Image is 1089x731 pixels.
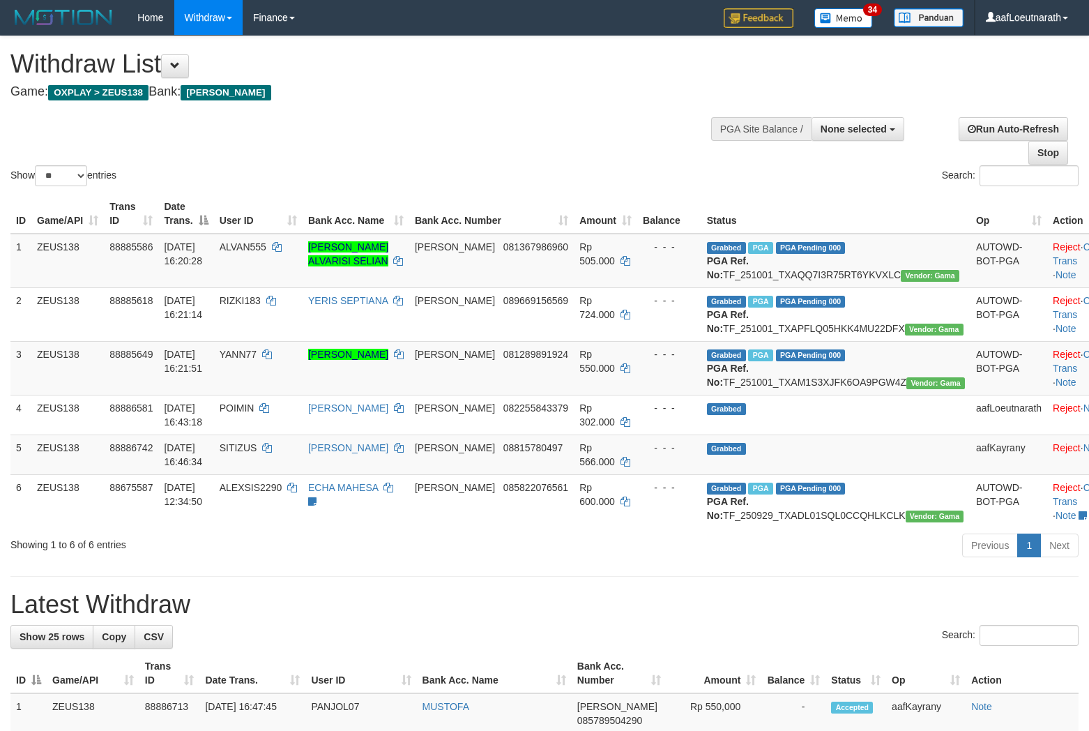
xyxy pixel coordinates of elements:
[748,483,772,495] span: Marked by aafpengsreynich
[1017,534,1041,557] a: 1
[707,483,746,495] span: Grabbed
[707,349,746,361] span: Grabbed
[1056,269,1076,280] a: Note
[1028,141,1068,165] a: Stop
[164,442,202,467] span: [DATE] 16:46:34
[971,701,992,712] a: Note
[415,295,495,306] span: [PERSON_NAME]
[1053,402,1081,414] a: Reject
[966,654,1079,693] th: Action
[10,287,31,341] td: 2
[821,123,887,135] span: None selected
[164,295,202,320] span: [DATE] 16:21:14
[1053,482,1081,493] a: Reject
[579,241,615,266] span: Rp 505.000
[814,8,873,28] img: Button%20Memo.svg
[10,50,712,78] h1: Withdraw List
[574,194,637,234] th: Amount: activate to sort column ascending
[158,194,213,234] th: Date Trans.: activate to sort column descending
[894,8,964,27] img: panduan.png
[415,349,495,360] span: [PERSON_NAME]
[10,435,31,474] td: 5
[970,395,1047,435] td: aafLoeutnarath
[970,194,1047,234] th: Op: activate to sort column ascending
[1053,349,1081,360] a: Reject
[707,363,749,388] b: PGA Ref. No:
[1056,510,1076,521] a: Note
[970,287,1047,341] td: AUTOWD-BOT-PGA
[109,295,153,306] span: 88885618
[579,295,615,320] span: Rp 724.000
[579,482,615,507] span: Rp 600.000
[35,165,87,186] select: Showentries
[707,496,749,521] b: PGA Ref. No:
[164,402,202,428] span: [DATE] 16:43:18
[1056,323,1076,334] a: Note
[825,654,886,693] th: Status: activate to sort column ascending
[643,441,696,455] div: - - -
[886,654,966,693] th: Op: activate to sort column ascending
[503,482,568,493] span: Copy 085822076561 to clipboard
[93,625,135,649] a: Copy
[1053,442,1081,453] a: Reject
[503,442,563,453] span: Copy 08815780497 to clipboard
[10,395,31,435] td: 4
[135,625,173,649] a: CSV
[305,654,416,693] th: User ID: activate to sort column ascending
[10,591,1079,619] h1: Latest Withdraw
[109,442,153,453] span: 88886742
[10,625,93,649] a: Show 25 rows
[579,442,615,467] span: Rp 566.000
[139,654,200,693] th: Trans ID: activate to sort column ascending
[503,402,568,414] span: Copy 082255843379 to clipboard
[906,511,964,522] span: Vendor URL: https://trx31.1velocity.biz
[637,194,701,234] th: Balance
[761,654,825,693] th: Balance: activate to sort column ascending
[10,341,31,395] td: 3
[308,241,388,266] a: [PERSON_NAME] ALVARISI SELIAN
[102,631,126,642] span: Copy
[711,117,812,141] div: PGA Site Balance /
[1053,295,1081,306] a: Reject
[577,715,642,726] span: Copy 085789504290 to clipboard
[643,401,696,415] div: - - -
[220,349,257,360] span: YANN77
[10,474,31,528] td: 6
[1053,241,1081,253] a: Reject
[308,482,378,493] a: ECHA MAHESA
[503,241,568,253] span: Copy 081367986960 to clipboard
[1056,377,1076,388] a: Note
[47,654,139,693] th: Game/API: activate to sort column ascending
[748,296,772,308] span: Marked by aafanarl
[31,341,104,395] td: ZEUS138
[48,85,148,100] span: OXPLAY > ZEUS138
[776,242,846,254] span: PGA Pending
[748,349,772,361] span: Marked by aafanarl
[970,474,1047,528] td: AUTOWD-BOT-PGA
[906,377,965,389] span: Vendor URL: https://trx31.1velocity.biz
[707,242,746,254] span: Grabbed
[579,349,615,374] span: Rp 550.000
[970,435,1047,474] td: aafKayrany
[901,270,959,282] span: Vendor URL: https://trx31.1velocity.biz
[214,194,303,234] th: User ID: activate to sort column ascending
[707,309,749,334] b: PGA Ref. No:
[724,8,793,28] img: Feedback.jpg
[422,701,469,712] a: MUSTOFA
[164,349,202,374] span: [DATE] 16:21:51
[10,194,31,234] th: ID
[980,165,1079,186] input: Search:
[10,85,712,99] h4: Game: Bank:
[643,240,696,254] div: - - -
[980,625,1079,646] input: Search:
[308,349,388,360] a: [PERSON_NAME]
[144,631,164,642] span: CSV
[220,295,261,306] span: RIZKI183
[303,194,409,234] th: Bank Acc. Name: activate to sort column ascending
[503,295,568,306] span: Copy 089669156569 to clipboard
[707,403,746,415] span: Grabbed
[415,482,495,493] span: [PERSON_NAME]
[220,241,266,253] span: ALVAN555
[970,234,1047,288] td: AUTOWD-BOT-PGA
[417,654,572,693] th: Bank Acc. Name: activate to sort column ascending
